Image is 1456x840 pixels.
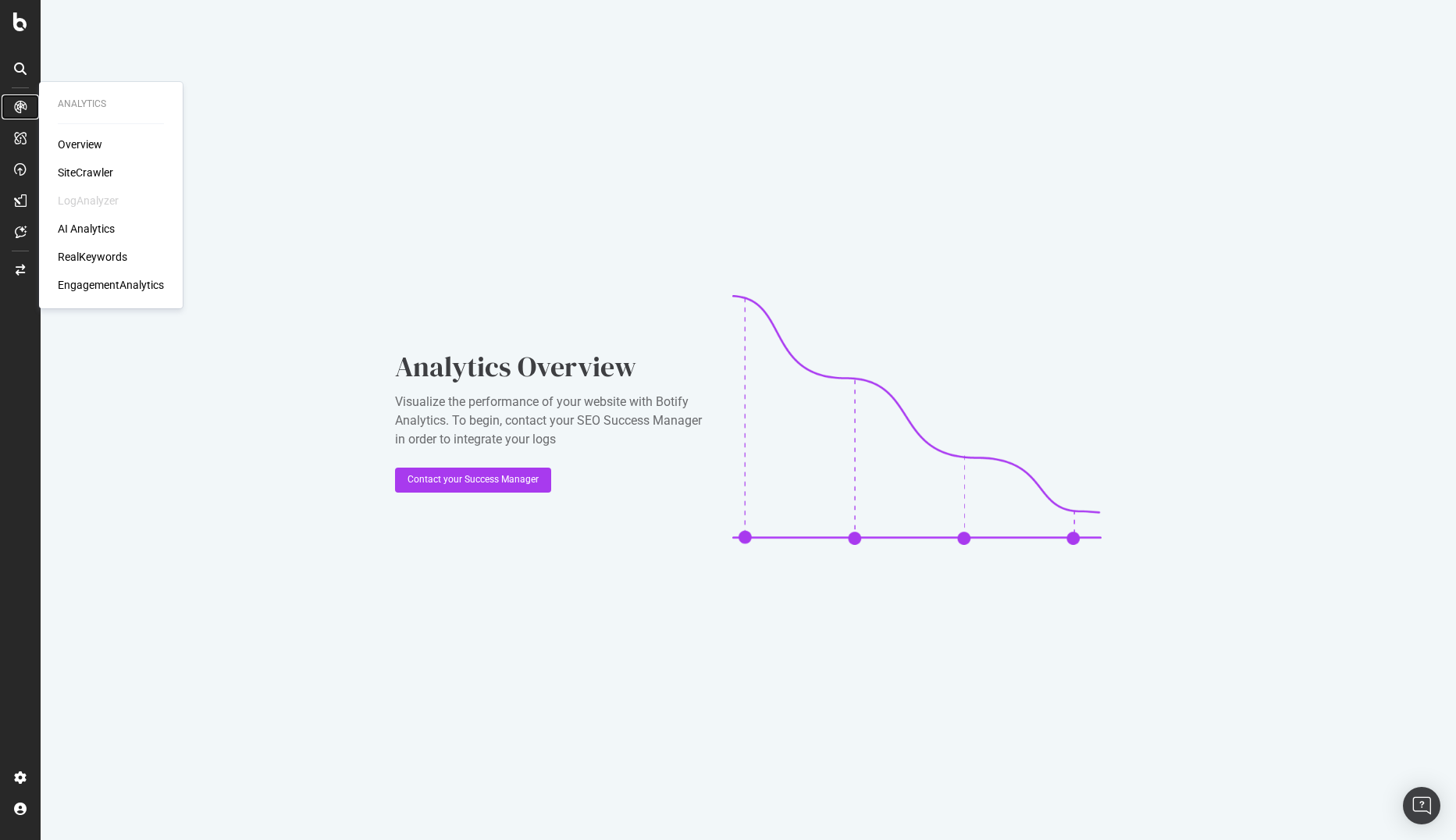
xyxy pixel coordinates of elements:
div: Analytics [58,98,164,111]
a: RealKeywords [58,249,127,265]
div: Open Intercom Messenger [1403,787,1440,824]
button: Contact your Success Manager [395,468,551,493]
div: Visualize the performance of your website with Botify Analytics. To begin, contact your SEO Succe... [395,393,707,449]
a: AI Analytics [58,221,115,237]
div: Contact your Success Manager [408,473,539,486]
a: Overview [58,137,102,152]
div: Analytics Overview [395,347,707,386]
a: SiteCrawler [58,165,113,180]
div: LogAnalyzer [58,193,119,208]
img: CaL_T18e.png [732,295,1101,545]
a: EngagementAnalytics [58,277,164,293]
